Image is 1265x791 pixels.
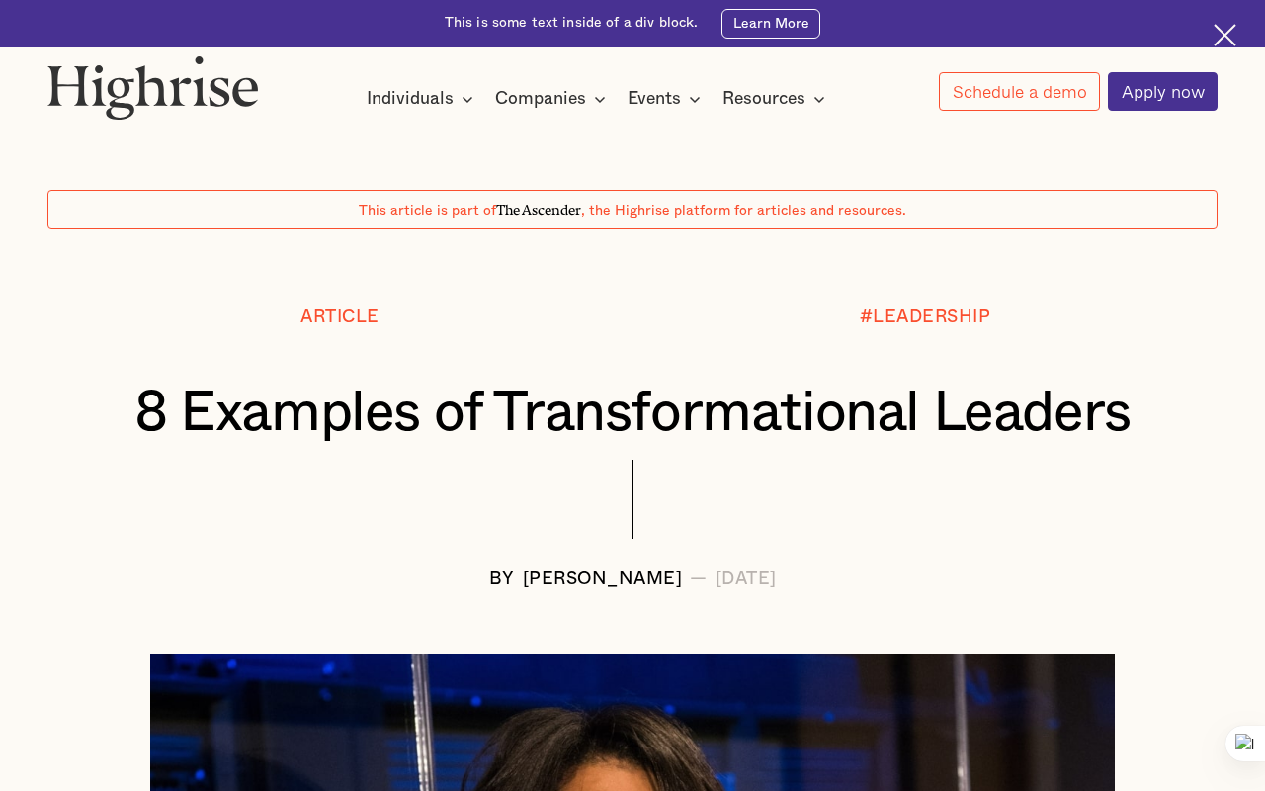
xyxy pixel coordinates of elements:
[300,308,379,328] div: Article
[722,87,831,111] div: Resources
[716,571,777,590] div: [DATE]
[628,87,681,111] div: Events
[359,204,496,218] span: This article is part of
[495,87,586,111] div: Companies
[690,571,708,590] div: —
[489,571,515,590] div: BY
[1108,72,1218,112] a: Apply now
[47,55,259,120] img: Highrise logo
[367,87,454,111] div: Individuals
[722,87,805,111] div: Resources
[1214,24,1236,46] img: Cross icon
[939,72,1100,111] a: Schedule a demo
[628,87,707,111] div: Events
[496,199,581,216] span: The Ascender
[445,14,699,33] div: This is some text inside of a div block.
[367,87,479,111] div: Individuals
[523,571,683,590] div: [PERSON_NAME]
[495,87,612,111] div: Companies
[581,204,906,218] span: , the Highrise platform for articles and resources.
[96,383,1169,445] h1: 8 Examples of Transformational Leaders
[860,308,991,328] div: #LEADERSHIP
[721,9,820,40] a: Learn More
